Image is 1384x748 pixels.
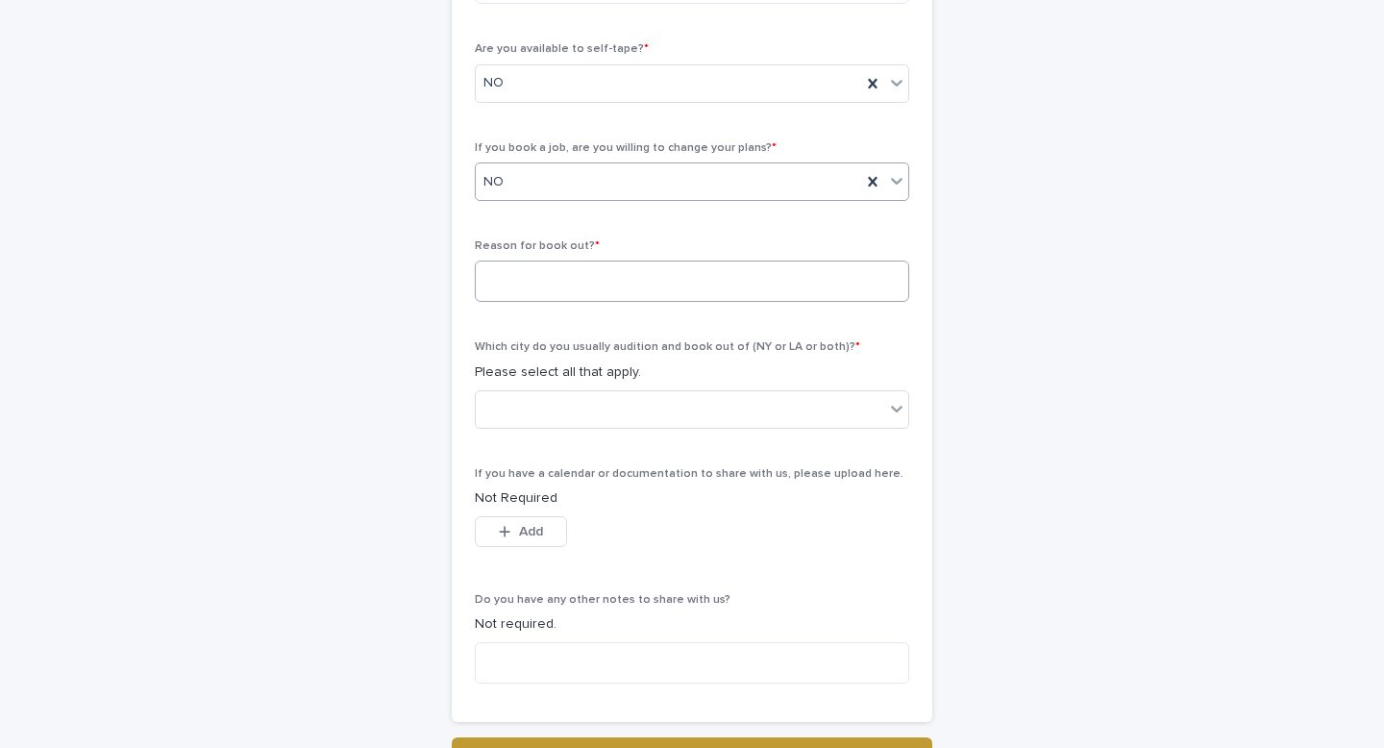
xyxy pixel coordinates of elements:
p: Not required. [475,614,909,635]
span: Are you available to self-tape? [475,43,649,55]
span: Do you have any other notes to share with us? [475,594,730,606]
button: Add [475,516,567,547]
span: If you have a calendar or documentation to share with us, please upload here. [475,468,903,480]
span: Add [519,525,543,538]
span: NO [483,172,504,192]
span: Which city do you usually audition and book out of (NY or LA or both)? [475,341,860,353]
span: Reason for book out? [475,240,600,252]
span: If you book a job, are you willing to change your plans? [475,142,777,154]
p: Not Required [475,488,909,509]
p: Please select all that apply. [475,362,909,383]
span: NO [483,73,504,93]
